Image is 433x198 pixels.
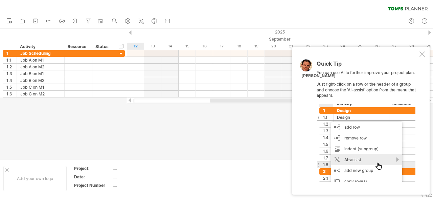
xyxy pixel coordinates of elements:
div: Tuesday, 16 September 2025 [196,43,213,50]
div: You can use AI to further improve your project plan. Just right-click on a row or the header of a... [317,61,418,182]
div: Project Number [74,182,111,188]
div: Job C on M1 [20,84,61,90]
div: Resource [68,43,88,50]
div: Sunday, 21 September 2025 [282,43,299,50]
div: Job B on M2 [20,77,61,84]
div: Friday, 19 September 2025 [248,43,265,50]
div: Friday, 12 September 2025 [127,43,144,50]
div: .... [113,174,169,180]
div: Thursday, 25 September 2025 [351,43,368,50]
div: Activity [20,43,61,50]
div: .... [113,166,169,171]
div: Add your own logo [3,166,67,191]
div: Quick Tip [317,61,418,70]
div: Tuesday, 23 September 2025 [317,43,334,50]
div: Thursday, 18 September 2025 [230,43,248,50]
div: Monday, 22 September 2025 [299,43,317,50]
div: Friday, 26 September 2025 [368,43,386,50]
div: Wednesday, 17 September 2025 [213,43,230,50]
div: 1.1 [6,57,17,63]
div: v 422 [421,193,432,198]
div: 1.2 [6,64,17,70]
div: Date: [74,174,111,180]
div: Job Scheduling [20,50,61,57]
div: .... [113,182,169,188]
div: Job B on M1 [20,70,61,77]
div: Saturday, 20 September 2025 [265,43,282,50]
div: 1.3 [6,70,17,77]
div: Monday, 15 September 2025 [179,43,196,50]
div: Job A on M1 [20,57,61,63]
div: 1.6 [6,91,17,97]
div: Saturday, 27 September 2025 [386,43,403,50]
div: Sunday, 14 September 2025 [161,43,179,50]
div: Sunday, 28 September 2025 [403,43,420,50]
div: Status [95,43,110,50]
div: Project: [74,166,111,171]
div: Job C on M2 [20,91,61,97]
div: [PERSON_NAME] [301,73,336,79]
div: 1.4 [6,77,17,84]
div: 1.5 [6,84,17,90]
div: Wednesday, 24 September 2025 [334,43,351,50]
div: Saturday, 13 September 2025 [144,43,161,50]
div: 1 [6,50,17,57]
div: Job A on M2 [20,64,61,70]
